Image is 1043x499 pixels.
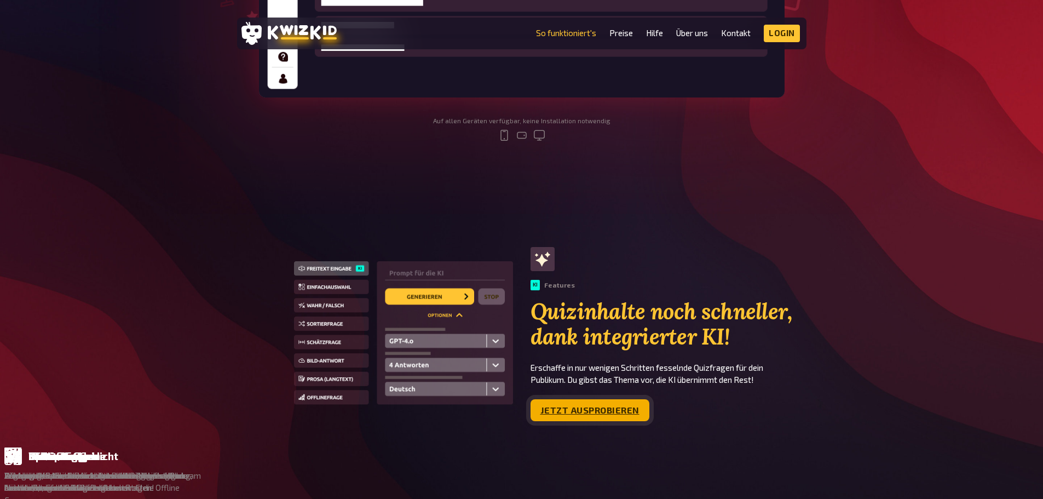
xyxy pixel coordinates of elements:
[237,450,301,462] div: Uploadfrage
[764,25,800,42] a: Login
[654,450,731,462] div: Multiple Choice
[630,469,829,494] p: Antwort A, B, C oder doch Antwort D? Keine Ahnung, aber im Zweifelsfall immer Antwort C!
[433,117,610,125] div: Auf allen Geräten verfügbar, keine Installation notwendig
[721,28,751,38] a: Kontakt
[28,450,96,462] div: Freie Eingabe
[531,399,649,421] a: Jetzt ausprobieren
[646,28,663,38] a: Hilfe
[536,28,596,38] a: So funktioniert's
[4,469,204,494] p: Für kluge Köpfe, die keine Antwortmöglichkeiten brauchen, eignen sich die offenen Fragen.
[294,261,513,408] img: Freetext AI
[531,280,540,290] div: KI
[533,129,546,142] svg: desktop
[421,469,621,494] p: Wie viele Nashörner es auf der Welt gibt, fragst du am besten mit einer Schätzfrage!
[531,280,575,290] div: Features
[212,469,412,494] p: Achtung kreative Runde. Lass die User eigene Bilder hochladen, um die Frage zu beantworten!
[862,450,926,462] div: Sortierfrage
[531,299,806,349] h2: Quizinhalte noch schneller, dank integrierter KI!
[531,362,806,386] p: Erschaffe in nur wenigen Schritten fesselnde Quizfragen für dein Publikum. Du gibst das Thema vor...
[445,450,508,462] div: Schätzfrage
[498,129,511,142] svg: mobile
[515,129,528,142] svg: tablet
[609,28,633,38] a: Preise
[838,469,1038,494] p: Du willst etwas in die richtige Reihenfolge bringen. Nimm’ eine Sortierfrage!
[676,28,708,38] a: Über uns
